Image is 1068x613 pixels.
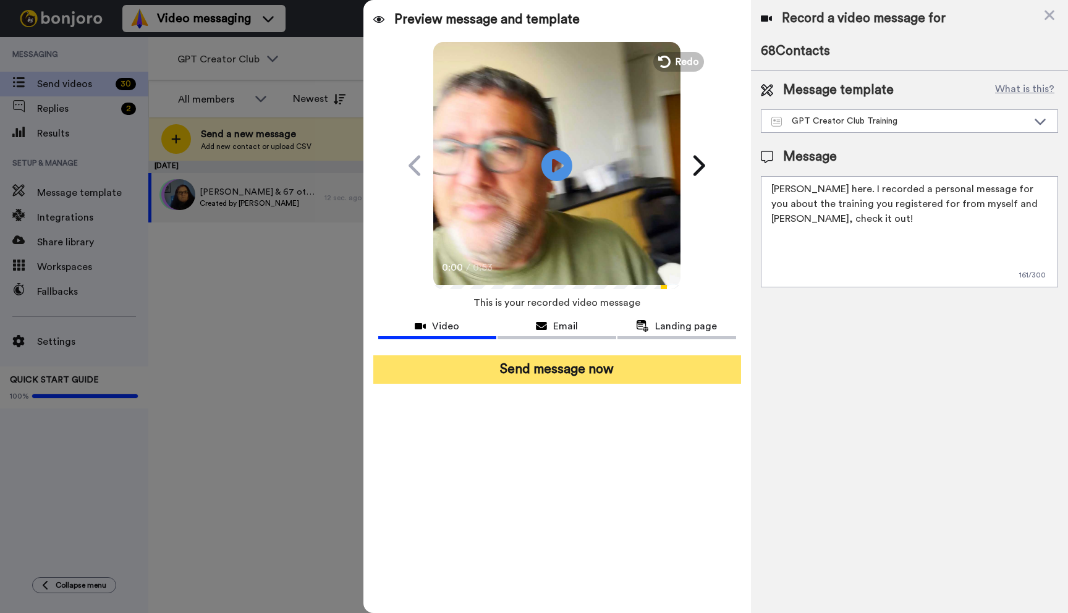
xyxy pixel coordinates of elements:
span: Landing page [655,319,717,334]
button: What is this? [991,81,1058,99]
span: This is your recorded video message [473,289,640,316]
span: 0:53 [473,260,494,275]
span: Video [432,319,459,334]
img: Message-temps.svg [771,117,782,127]
div: GPT Creator Club Training [771,115,1028,127]
span: Message [783,148,837,166]
span: / [466,260,470,275]
textarea: [PERSON_NAME] here. I recorded a personal message for you about the training you registered for f... [761,176,1058,287]
button: Send message now [373,355,741,384]
span: Message template [783,81,894,99]
span: 0:00 [442,260,464,275]
span: Email [553,319,578,334]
